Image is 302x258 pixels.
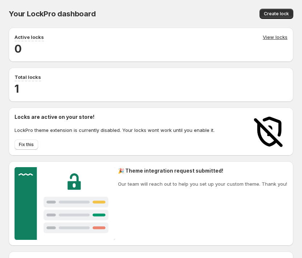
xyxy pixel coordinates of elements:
p: Total locks [15,73,41,81]
img: Locks disabled [251,113,287,150]
h2: 🎉 Theme integration request submitted! [118,167,287,174]
span: Create lock [264,11,289,17]
p: LockPro theme extension is currently disabled. Your locks wont work until you enable it. [15,126,215,134]
a: View locks [263,33,287,41]
h2: Locks are active on your store! [15,113,215,121]
h2: 1 [15,81,287,96]
button: Fix this [15,140,38,150]
span: Your LockPro dashboard [9,9,96,18]
img: Customer support [15,167,115,240]
p: Active locks [15,33,44,41]
button: Create lock [260,9,293,19]
p: Our team will reach out to help you set up your custom theme. Thank you! [118,180,287,188]
span: Fix this [19,142,34,148]
h2: 0 [15,41,287,56]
